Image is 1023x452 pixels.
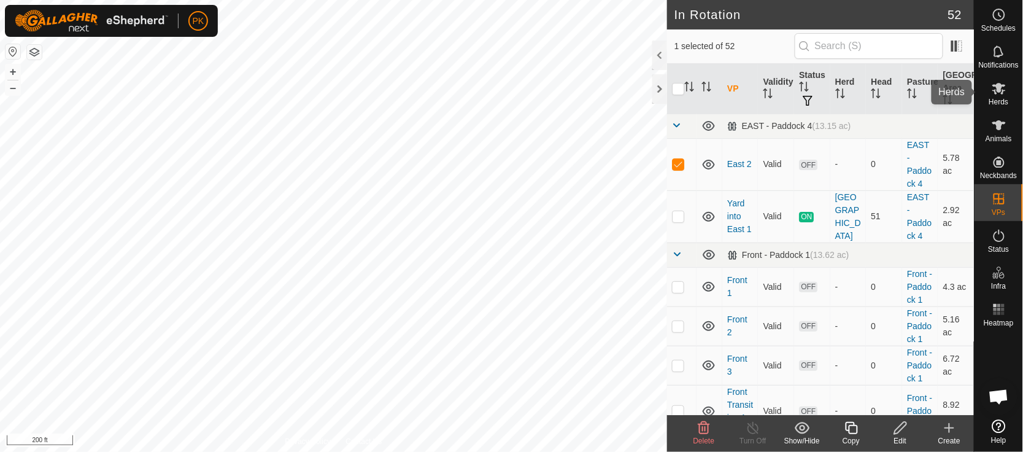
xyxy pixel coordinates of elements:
div: Create [925,435,974,446]
td: 51 [866,190,902,243]
td: Valid [758,190,794,243]
div: Turn Off [728,435,778,446]
p-sorticon: Activate to sort [701,84,711,93]
div: Copy [827,435,876,446]
a: Privacy Policy [285,436,331,447]
img: Gallagher Logo [15,10,168,32]
a: EAST - Paddock 4 [907,192,932,241]
span: Notifications [979,61,1019,69]
a: Contact Us [346,436,382,447]
td: 0 [866,385,902,437]
span: OFF [799,321,817,332]
div: - [835,359,862,372]
span: Herds [989,98,1008,106]
p-sorticon: Activate to sort [684,84,694,93]
td: 0 [866,267,902,306]
span: Neckbands [980,172,1017,179]
td: 4.3 ac [938,267,974,306]
button: Map Layers [27,45,42,60]
a: EAST - Paddock 4 [907,140,932,189]
span: Animals [986,135,1012,142]
th: VP [722,64,759,114]
p-sorticon: Activate to sort [799,84,809,93]
th: Validity [758,64,794,114]
h2: In Rotation [674,7,948,22]
span: Status [988,246,1009,253]
p-sorticon: Activate to sort [943,96,952,106]
td: Valid [758,385,794,437]
p-sorticon: Activate to sort [907,90,917,100]
button: + [6,64,20,79]
a: Front 2 [727,314,747,337]
span: 1 selected of 52 [674,40,795,53]
td: 0 [866,306,902,346]
p-sorticon: Activate to sort [763,90,773,100]
div: Front - Paddock 1 [727,250,849,260]
a: Open chat [981,378,1017,415]
td: Valid [758,267,794,306]
td: Valid [758,306,794,346]
span: OFF [799,160,817,170]
span: PK [193,15,204,28]
span: OFF [799,282,817,292]
a: Front 1 [727,275,747,298]
span: Help [991,437,1006,444]
span: OFF [799,407,817,417]
a: Front - Paddock 1 [907,269,932,305]
div: Show/Hide [778,435,827,446]
a: Front Transition 1-2 [727,387,753,435]
td: 5.78 ac [938,138,974,190]
div: [GEOGRAPHIC_DATA] [835,191,862,243]
a: Front - Paddock 1 [907,348,932,383]
td: 6.72 ac [938,346,974,385]
span: 52 [948,6,962,24]
input: Search (S) [795,33,943,59]
a: Front - Paddock 1 [907,393,932,429]
td: Valid [758,346,794,385]
span: Delete [693,437,715,445]
th: Herd [830,64,867,114]
button: – [6,80,20,95]
a: East 2 [727,159,752,169]
p-sorticon: Activate to sort [871,90,881,100]
div: - [835,281,862,294]
div: - [835,320,862,333]
th: Status [794,64,830,114]
span: Infra [991,282,1006,290]
p-sorticon: Activate to sort [835,90,845,100]
td: 0 [866,346,902,385]
span: OFF [799,360,817,371]
th: Head [866,64,902,114]
td: Valid [758,138,794,190]
td: 5.16 ac [938,306,974,346]
td: 0 [866,138,902,190]
span: (13.15 ac) [813,121,851,131]
a: Front - Paddock 1 [907,308,932,344]
td: 2.92 ac [938,190,974,243]
span: Schedules [981,25,1016,32]
th: [GEOGRAPHIC_DATA] Area [938,64,974,114]
div: - [835,158,862,171]
a: Yard into East 1 [727,198,752,234]
span: Heatmap [984,319,1014,327]
span: VPs [992,209,1005,216]
a: Front 3 [727,354,747,376]
span: ON [799,212,814,222]
span: (13.62 ac) [810,250,849,260]
div: Edit [876,435,925,446]
div: - [835,405,862,418]
th: Pasture [902,64,938,114]
a: Help [975,415,1023,449]
button: Reset Map [6,44,20,59]
div: EAST - Paddock 4 [727,121,851,131]
td: 8.92 ac [938,385,974,437]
